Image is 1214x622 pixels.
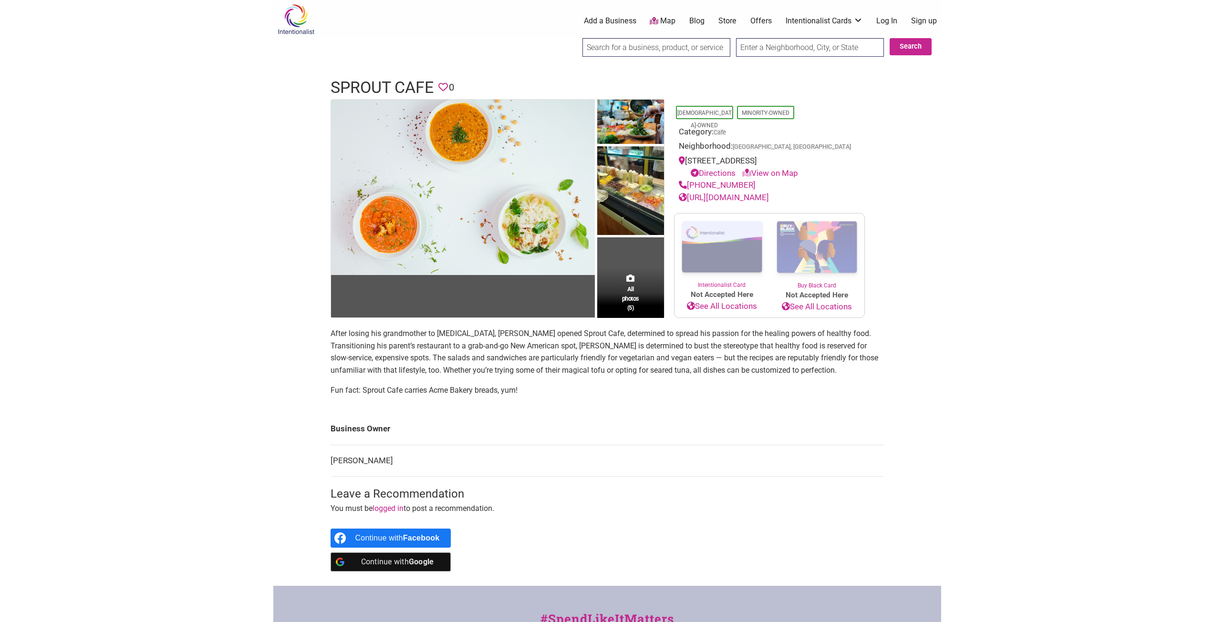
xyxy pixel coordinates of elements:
span: Not Accepted Here [674,289,769,300]
div: Continue with [355,552,440,571]
a: See All Locations [674,300,769,313]
p: You must be to post a recommendation. [331,502,884,515]
div: [STREET_ADDRESS] [679,155,860,179]
a: View on Map [742,168,798,178]
a: Intentionalist Card [674,214,769,289]
button: Search [890,38,932,55]
img: Intentionalist [273,4,319,35]
a: [URL][DOMAIN_NAME] [679,193,769,202]
img: Buy Black Card [769,214,864,281]
a: Intentionalist Cards [786,16,863,26]
span: All photos (5) [622,285,639,312]
a: Cafe [714,129,726,136]
h1: Sprout Cafe [331,76,434,99]
a: [DEMOGRAPHIC_DATA]-Owned [677,110,732,129]
a: Continue with <b>Google</b> [331,552,451,571]
a: Log In [876,16,897,26]
a: Add a Business [584,16,636,26]
a: See All Locations [769,301,864,313]
a: Blog [689,16,705,26]
h3: Leave a Recommendation [331,486,884,502]
b: Google [409,557,434,566]
b: Facebook [403,534,440,542]
td: [PERSON_NAME] [331,445,884,477]
span: [GEOGRAPHIC_DATA], [GEOGRAPHIC_DATA] [733,144,851,150]
span: 0 [449,80,454,95]
input: Search for a business, product, or service [582,38,730,57]
div: Neighborhood: [679,140,860,155]
a: Continue with <b>Facebook</b> [331,529,451,548]
input: Enter a Neighborhood, City, or State [736,38,884,57]
a: Minority-Owned [742,110,789,116]
div: Continue with [355,529,440,548]
a: Buy Black Card [769,214,864,290]
a: Directions [691,168,736,178]
span: Not Accepted Here [769,290,864,301]
td: Business Owner [331,413,884,445]
p: Fun fact: Sprout Cafe carries Acme Bakery breads, yum! [331,384,884,397]
div: Category: [679,126,860,141]
a: Map [650,16,675,27]
a: Store [718,16,737,26]
a: [PHONE_NUMBER] [679,180,756,190]
a: logged in [373,504,404,513]
p: After losing his grandmother to [MEDICAL_DATA], [PERSON_NAME] opened Sprout Cafe, determined to s... [331,327,884,376]
a: Offers [750,16,772,26]
a: Sign up [911,16,937,26]
img: Intentionalist Card [674,214,769,281]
